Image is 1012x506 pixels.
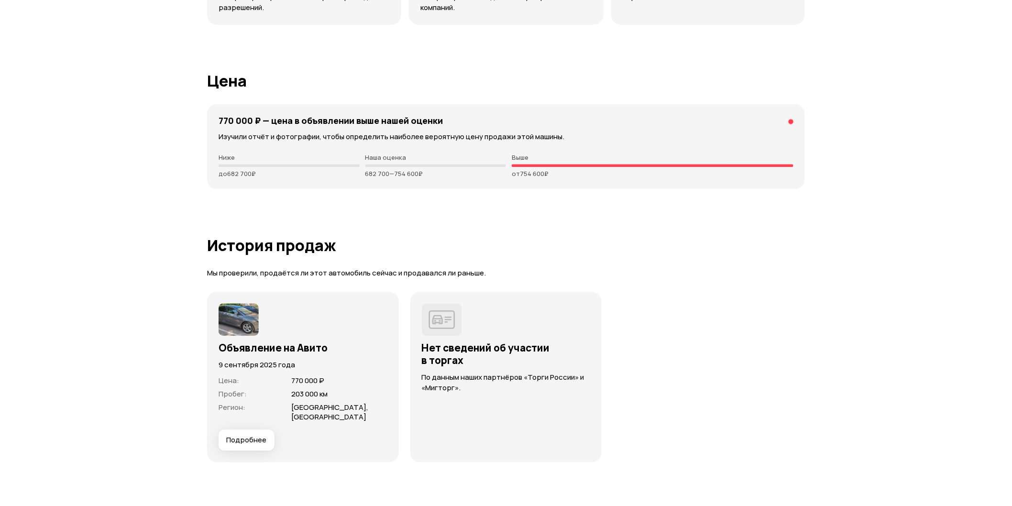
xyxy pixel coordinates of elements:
h4: 770 000 ₽ — цена в объявлении выше нашей оценки [219,115,443,126]
h3: Нет сведений об участии в торгах [422,341,591,366]
h3: Объявление на Авито [219,341,387,354]
span: 203 000 км [291,389,328,399]
span: [GEOGRAPHIC_DATA], [GEOGRAPHIC_DATA] [291,402,368,422]
p: Ниже [219,154,360,161]
p: Изучили отчёт и фотографии, чтобы определить наиболее вероятную цену продажи этой машины. [219,132,793,142]
p: По данным наших партнёров «Торги России» и «Мигторг». [422,372,591,393]
span: Цена : [219,375,239,385]
h1: История продаж [207,237,805,254]
span: Подробнее [226,435,266,445]
h1: Цена [207,72,805,89]
p: 9 сентября 2025 года [219,360,387,370]
p: 682 700 — 754 600 ₽ [365,170,506,177]
p: Наша оценка [365,154,506,161]
span: Пробег : [219,389,247,399]
p: Мы проверили, продаётся ли этот автомобиль сейчас и продавался ли раньше. [207,268,805,278]
button: Подробнее [219,429,275,451]
p: Выше [512,154,793,161]
span: Регион : [219,402,245,412]
p: от 754 600 ₽ [512,170,793,177]
span: 770 000 ₽ [291,375,324,385]
p: до 682 700 ₽ [219,170,360,177]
